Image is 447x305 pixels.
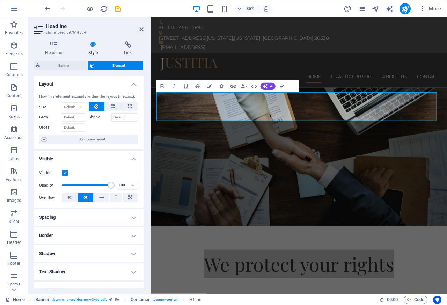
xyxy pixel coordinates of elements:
[100,5,108,13] i: Reload page
[380,296,398,304] h6: Session time
[344,5,352,13] i: Design (Ctrl+Alt+Y)
[358,5,366,13] i: Pages (Ctrl+Alt+S)
[39,169,62,177] label: Visible
[111,113,138,122] input: Default
[387,296,398,304] span: 00 00
[372,5,380,13] button: navigator
[39,105,62,109] label: Size
[114,5,122,13] i: Save (Ctrl+S)
[168,80,179,92] button: Italic (Ctrl+I)
[5,72,23,78] p: Columns
[228,80,239,92] button: Link
[9,219,20,224] p: Slider
[89,113,111,122] label: Shrink
[39,194,62,202] label: Overflow
[189,296,195,304] span: Click to select. Double-click to edit
[39,123,62,132] label: Order
[358,5,366,13] button: pages
[270,85,273,88] span: AI
[4,135,24,140] p: Accordion
[46,23,144,29] h2: Headline
[113,5,122,13] button: save
[115,298,119,302] i: This element contains a background
[42,61,85,70] span: Banner
[88,61,144,70] button: Element
[49,135,136,144] span: Container layout
[39,113,62,122] label: Grow
[44,5,52,13] button: undo
[240,80,248,92] button: Data Bindings
[6,177,22,182] p: Features
[8,156,20,161] p: Tables
[34,282,144,298] h4: Positioning
[62,123,85,132] input: Default
[5,30,23,36] p: Favorites
[8,114,20,119] p: Boxes
[8,261,20,266] p: Footer
[34,41,77,56] h4: Headline
[46,29,130,36] h3: Element #ed-897614304
[433,296,441,304] button: Usercentrics
[192,80,203,92] button: Strikethrough
[263,6,269,12] i: On resize automatically adjust zoom level to fit chosen device.
[372,5,380,13] i: Navigator
[112,41,144,56] h4: Link
[77,41,112,56] h4: Style
[39,135,138,144] button: Container layout
[386,5,394,13] button: text_generator
[6,296,25,304] a: Click to cancel selection. Double-click to open Pages
[97,61,141,70] span: Element
[7,240,21,245] p: Header
[62,113,85,122] input: Default
[100,5,108,13] button: reload
[6,93,22,99] p: Content
[386,5,394,13] i: AI Writer
[198,298,201,302] i: Element contains an animation
[344,5,352,13] button: design
[39,183,62,187] label: Opacity
[407,296,424,304] span: Code
[128,181,138,189] div: %
[34,227,144,244] h4: Border
[35,296,201,304] nav: breadcrumb
[86,5,94,13] button: Click here to leave preview mode and continue editing
[249,80,260,92] button: HTML
[109,298,112,302] i: This element is a customizable preset
[34,245,144,262] h4: Shadow
[401,5,409,13] i: Publish
[8,282,20,287] p: Forms
[34,209,144,226] h4: Spacing
[400,3,411,14] button: publish
[5,51,23,57] p: Elements
[276,80,287,92] button: Confirm (Ctrl+⏎)
[34,61,87,70] button: Banner
[204,80,215,92] button: Colors
[63,275,286,305] span: We protect your rights
[153,296,178,304] span: . banner-content
[261,83,276,90] button: AI
[392,297,393,302] span: :
[39,94,138,100] div: How this element expands within the layout (Flexbox).
[404,296,427,304] button: Code
[34,151,144,163] h4: Visible
[7,198,21,203] p: Images
[52,296,107,304] span: . banner .preset-banner-v3-default
[35,296,50,304] span: Click to select. Double-click to edit
[416,3,444,14] button: More
[34,76,144,88] h4: Layout
[245,5,256,13] h6: 85%
[216,80,227,92] button: Icons
[180,80,191,92] button: Underline (Ctrl+U)
[419,5,441,12] span: More
[234,5,259,13] button: 85%
[131,296,150,304] span: Click to select. Double-click to edit
[156,80,168,92] button: Bold (Ctrl+B)
[34,263,144,280] h4: Text Shadow
[44,5,52,13] i: Undo: Change text (Ctrl+Z)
